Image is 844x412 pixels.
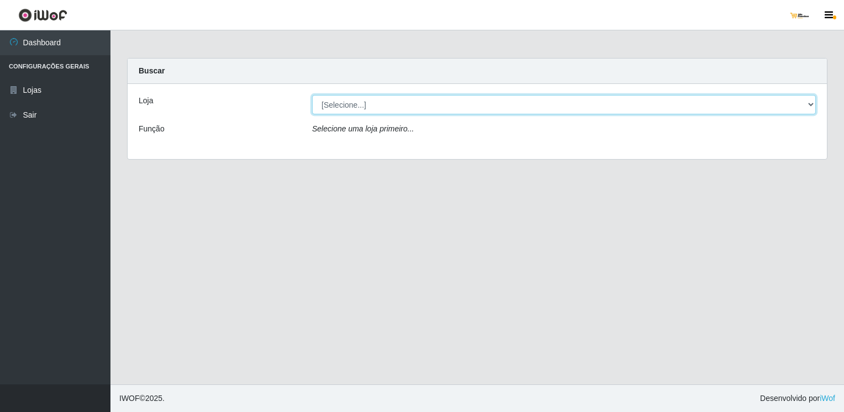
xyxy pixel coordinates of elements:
[119,394,140,403] span: IWOF
[760,393,835,404] span: Desenvolvido por
[119,393,165,404] span: © 2025 .
[139,123,165,135] label: Função
[18,8,67,22] img: CoreUI Logo
[312,124,414,133] i: Selecione uma loja primeiro...
[820,394,835,403] a: iWof
[139,66,165,75] strong: Buscar
[139,95,153,107] label: Loja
